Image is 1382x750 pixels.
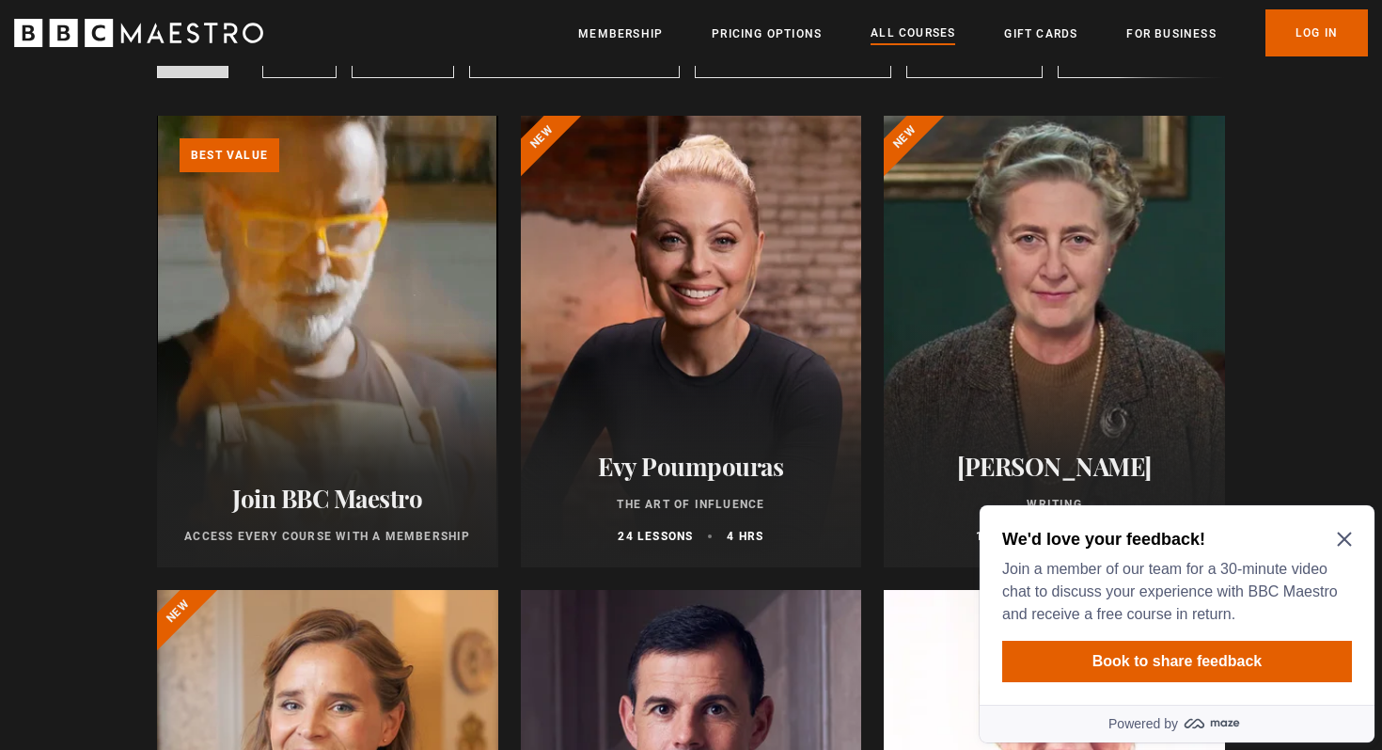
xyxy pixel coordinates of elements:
p: Writing [906,496,1202,513]
button: Close Maze Prompt [365,34,380,49]
nav: Primary [578,9,1368,56]
svg: BBC Maestro [14,19,263,47]
a: Pricing Options [712,24,822,43]
a: Log In [1265,9,1368,56]
a: For business [1126,24,1216,43]
p: The Art of Influence [543,496,840,513]
a: Evy Poumpouras The Art of Influence 24 lessons 4 hrs New [521,116,862,567]
p: 4 hrs [727,528,763,545]
button: Book to share feedback [30,143,380,184]
h2: Evy Poumpouras [543,452,840,481]
p: 24 lessons [618,528,693,545]
div: Optional study invitation [8,8,402,245]
a: [PERSON_NAME] Writing 11 lessons 2.5 hrs New [884,116,1225,567]
h2: [PERSON_NAME] [906,452,1202,481]
a: Gift Cards [1004,24,1077,43]
a: All Courses [871,24,955,44]
p: Join a member of our team for a 30-minute video chat to discuss your experience with BBC Maestro ... [30,60,372,128]
a: Membership [578,24,663,43]
a: Powered by maze [8,207,402,245]
p: Best value [180,138,279,172]
h2: We'd love your feedback! [30,30,372,53]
